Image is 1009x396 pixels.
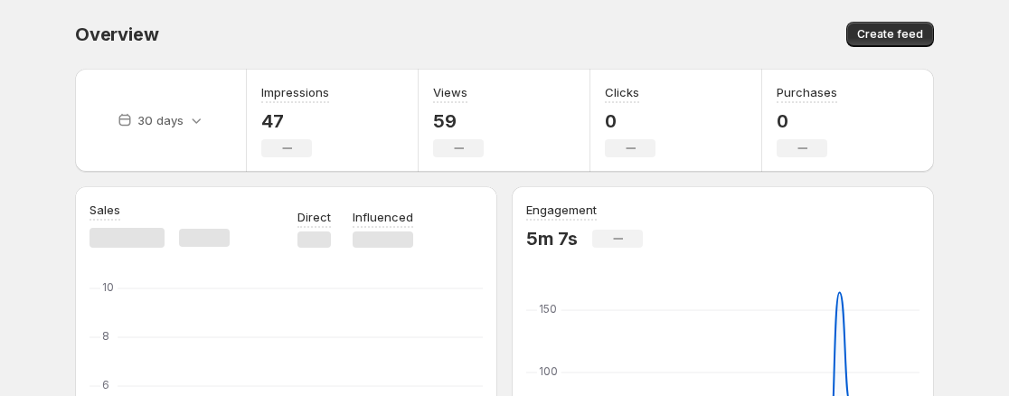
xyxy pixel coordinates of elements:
span: Overview [75,24,158,45]
p: Influenced [353,208,413,226]
p: 59 [433,110,484,132]
p: 47 [261,110,329,132]
h3: Engagement [526,201,597,219]
p: 0 [777,110,837,132]
h3: Impressions [261,83,329,101]
text: 10 [102,280,114,294]
text: 150 [539,302,557,316]
text: 100 [539,364,558,378]
text: 8 [102,329,109,343]
button: Create feed [846,22,934,47]
span: Create feed [857,27,923,42]
p: Direct [297,208,331,226]
text: 6 [102,378,109,391]
p: 30 days [137,111,184,129]
h3: Clicks [605,83,639,101]
h3: Views [433,83,467,101]
p: 0 [605,110,655,132]
h3: Purchases [777,83,837,101]
h3: Sales [90,201,120,219]
p: 5m 7s [526,228,578,250]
